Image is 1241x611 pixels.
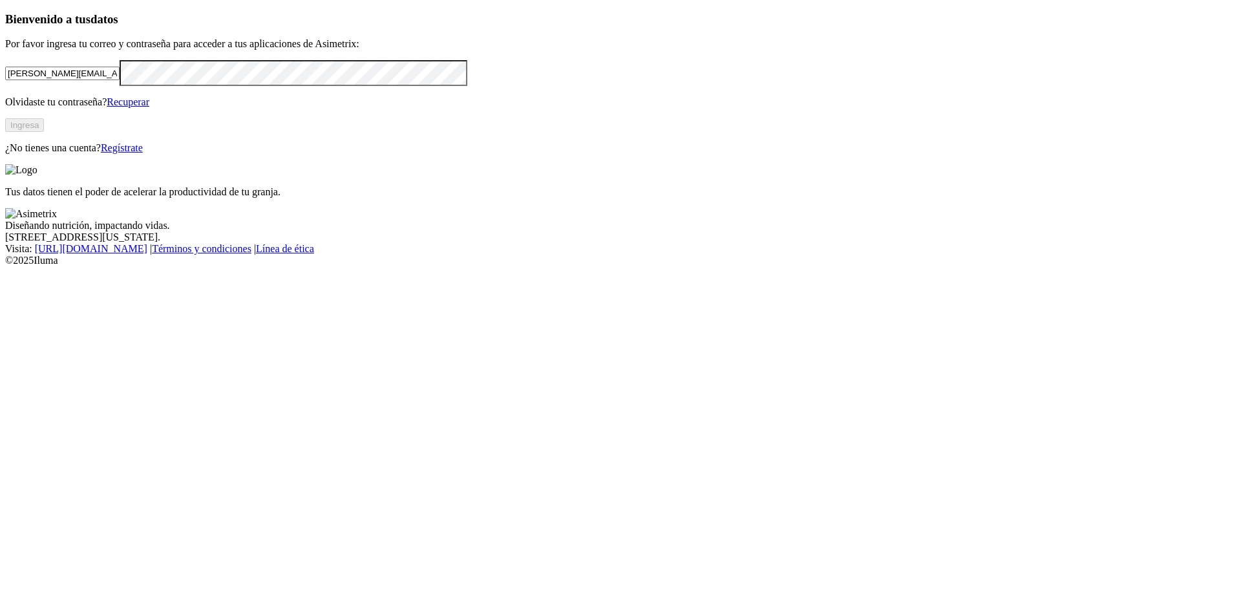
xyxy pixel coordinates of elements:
[5,142,1236,154] p: ¿No tienes una cuenta?
[5,220,1236,231] div: Diseñando nutrición, impactando vidas.
[101,142,143,153] a: Regístrate
[5,67,120,80] input: Tu correo
[5,164,37,176] img: Logo
[5,186,1236,198] p: Tus datos tienen el poder de acelerar la productividad de tu granja.
[107,96,149,107] a: Recuperar
[5,208,57,220] img: Asimetrix
[5,12,1236,27] h3: Bienvenido a tus
[256,243,314,254] a: Línea de ética
[35,243,147,254] a: [URL][DOMAIN_NAME]
[5,38,1236,50] p: Por favor ingresa tu correo y contraseña para acceder a tus aplicaciones de Asimetrix:
[152,243,251,254] a: Términos y condiciones
[5,255,1236,266] div: © 2025 Iluma
[5,96,1236,108] p: Olvidaste tu contraseña?
[5,243,1236,255] div: Visita : | |
[90,12,118,26] span: datos
[5,118,44,132] button: Ingresa
[5,231,1236,243] div: [STREET_ADDRESS][US_STATE].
